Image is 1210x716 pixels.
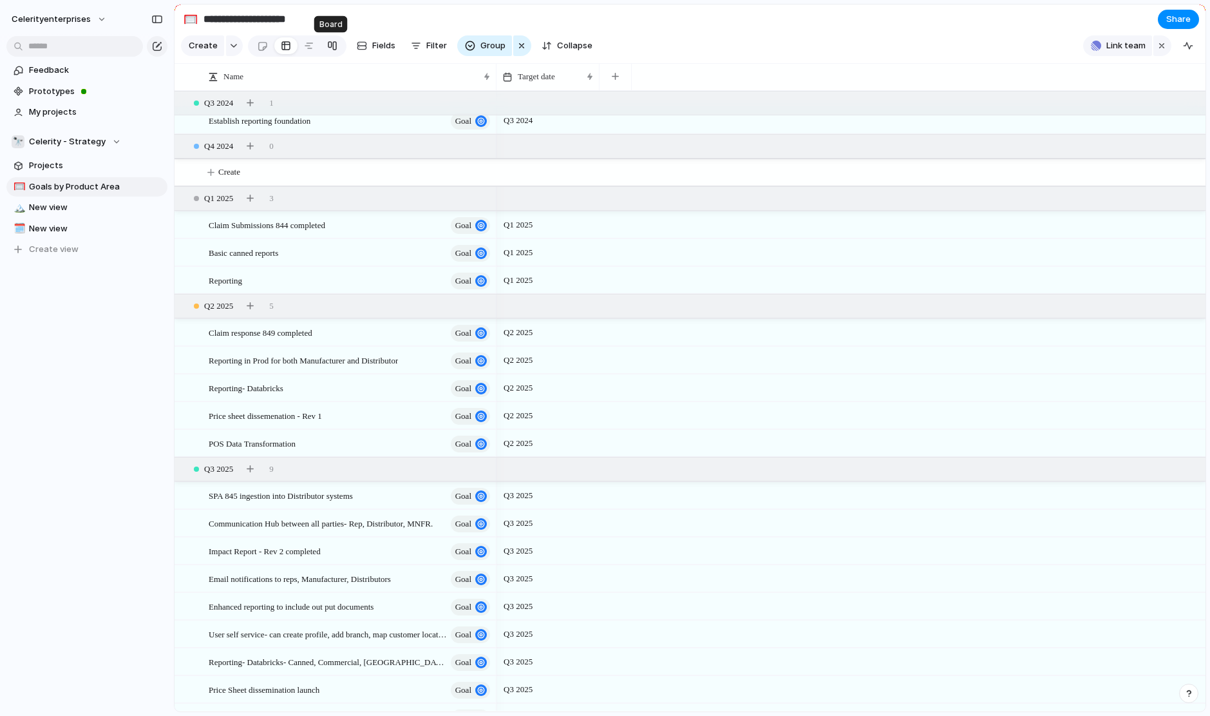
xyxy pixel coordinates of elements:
[269,463,274,476] span: 9
[500,273,536,288] span: Q1 2025
[209,682,319,697] span: Price Sheet dissemination launch
[6,156,167,175] a: Projects
[204,300,233,313] span: Q2 2025
[451,543,490,560] button: goal
[455,681,471,699] span: goal
[14,221,23,236] div: 🗓️
[29,64,163,77] span: Feedback
[451,408,490,425] button: goal
[12,13,91,26] span: celerityenterprises
[218,166,240,179] span: Create
[181,35,224,56] button: Create
[500,626,536,642] span: Q3 2025
[480,39,506,52] span: Group
[29,222,163,235] span: New view
[451,353,490,369] button: goal
[451,273,490,289] button: goal
[455,244,471,262] span: goal
[451,436,490,452] button: goal
[29,201,163,214] span: New view
[209,245,278,260] span: Basic canned reports
[451,571,490,588] button: goal
[455,324,471,342] span: goal
[451,325,490,342] button: goal
[451,380,490,397] button: goal
[455,435,471,453] span: goal
[451,682,490,699] button: goal
[209,626,447,641] span: User self service- can create profile, add branch, map customer locations
[209,325,312,340] span: Claim response 849 completed
[1158,10,1199,29] button: Share
[269,97,274,110] span: 1
[500,353,536,368] span: Q2 2025
[269,300,274,313] span: 5
[455,487,471,505] span: goal
[314,16,348,33] div: Board
[209,571,391,586] span: Email notifications to reps, Manufacturer, Distributors
[209,599,373,614] span: Enhanced reporting to include out put documents
[12,180,24,193] button: 🥅
[189,39,218,52] span: Create
[352,35,401,56] button: Fields
[6,177,167,197] a: 🥅Goals by Product Area
[209,217,325,232] span: Claim Submissions 844 completed
[6,61,167,80] a: Feedback
[426,39,447,52] span: Filter
[209,543,321,558] span: Impact Report - Rev 2 completed
[451,626,490,643] button: goal
[209,408,322,423] span: Price sheet dissemenation - Rev 1
[209,488,353,503] span: SPA 845 ingestion into Distributor systems
[204,140,233,153] span: Q4 2024
[500,488,536,503] span: Q3 2025
[455,598,471,616] span: goal
[455,380,471,398] span: goal
[209,380,283,395] span: Reporting- Databricks
[29,243,79,256] span: Create view
[1106,39,1146,52] span: Link team
[455,407,471,425] span: goal
[455,112,471,130] span: goal
[455,352,471,370] span: goal
[451,654,490,671] button: goal
[500,571,536,586] span: Q3 2025
[6,240,167,259] button: Create view
[6,82,167,101] a: Prototypes
[1083,35,1152,56] button: Link team
[500,408,536,423] span: Q2 2025
[6,198,167,217] a: 🏔️New view
[536,35,598,56] button: Collapse
[6,102,167,122] a: My projects
[500,113,536,128] span: Q3 2024
[29,106,163,119] span: My projects
[204,97,233,110] span: Q3 2024
[29,180,163,193] span: Goals by Product Area
[14,179,23,194] div: 🥅
[269,192,274,205] span: 3
[29,85,163,98] span: Prototypes
[209,436,296,450] span: POS Data Transformation
[209,353,398,367] span: Reporting in Prod for both Manufacturer and Distributor
[500,682,536,697] span: Q3 2025
[455,543,471,561] span: goal
[209,654,447,669] span: Reporting- Databricks- Canned, Commercial, [GEOGRAPHIC_DATA]
[223,70,243,83] span: Name
[6,219,167,238] a: 🗓️New view
[209,113,310,128] span: Establish reporting foundation
[12,135,24,148] div: 🔭
[500,516,536,531] span: Q3 2025
[500,325,536,340] span: Q2 2025
[269,140,274,153] span: 0
[209,516,433,530] span: Communication Hub between all parties- Rep, Distributor, MNFR.
[451,488,490,505] button: goal
[180,9,201,30] button: 🥅
[6,132,167,151] button: 🔭Celerity - Strategy
[1166,13,1191,26] span: Share
[372,39,395,52] span: Fields
[12,201,24,214] button: 🏔️
[455,626,471,644] span: goal
[455,515,471,533] span: goal
[12,222,24,235] button: 🗓️
[451,599,490,615] button: goal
